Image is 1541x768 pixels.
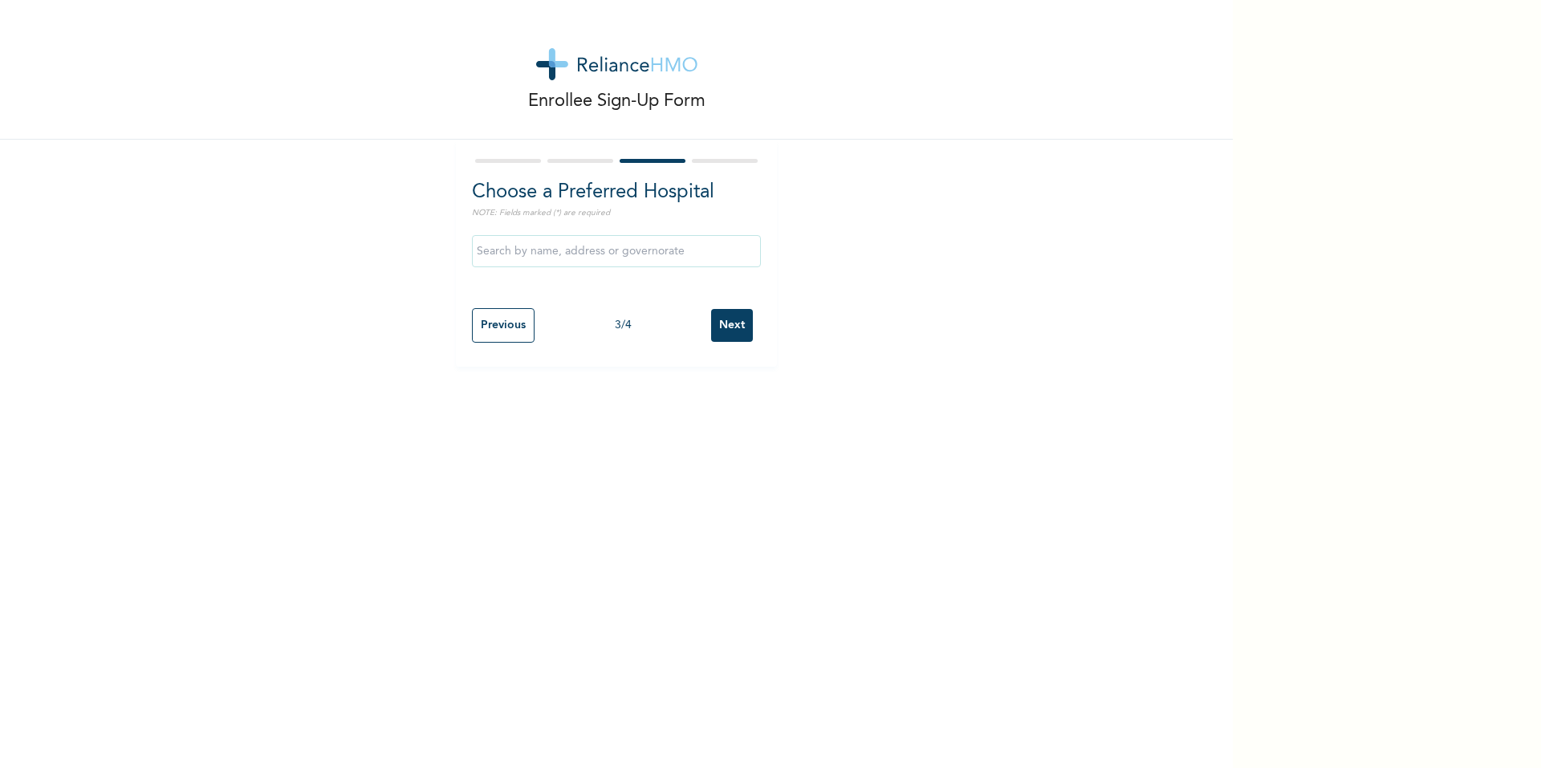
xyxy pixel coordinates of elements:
[711,309,753,342] input: Next
[472,308,535,343] input: Previous
[472,207,761,219] p: NOTE: Fields marked (*) are required
[472,178,761,207] h2: Choose a Preferred Hospital
[472,235,761,267] input: Search by name, address or governorate
[535,317,711,334] div: 3 / 4
[528,88,705,115] p: Enrollee Sign-Up Form
[536,48,697,80] img: logo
